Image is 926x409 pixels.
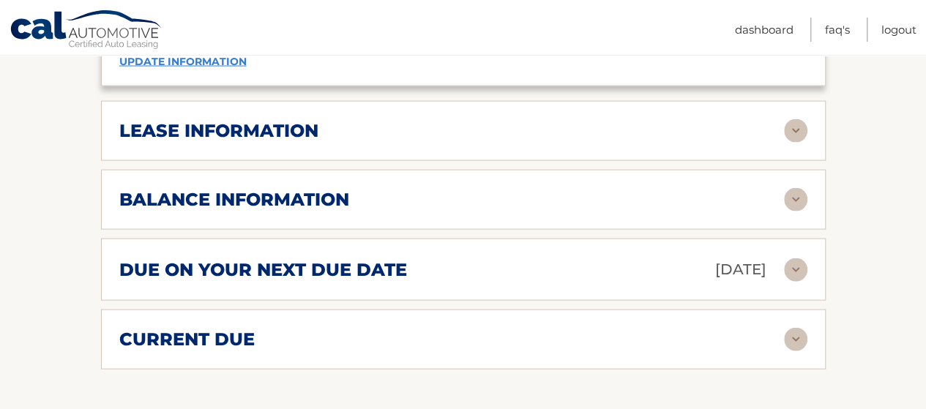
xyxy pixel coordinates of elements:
[119,329,255,350] h2: current due
[715,257,766,282] p: [DATE]
[735,18,794,42] a: Dashboard
[881,18,916,42] a: Logout
[784,119,807,143] img: accordion-rest.svg
[784,258,807,282] img: accordion-rest.svg
[119,55,247,68] a: update information
[784,188,807,211] img: accordion-rest.svg
[784,328,807,351] img: accordion-rest.svg
[119,120,318,142] h2: lease information
[10,10,163,52] a: Cal Automotive
[119,259,407,281] h2: due on your next due date
[825,18,850,42] a: FAQ's
[119,189,349,211] h2: balance information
